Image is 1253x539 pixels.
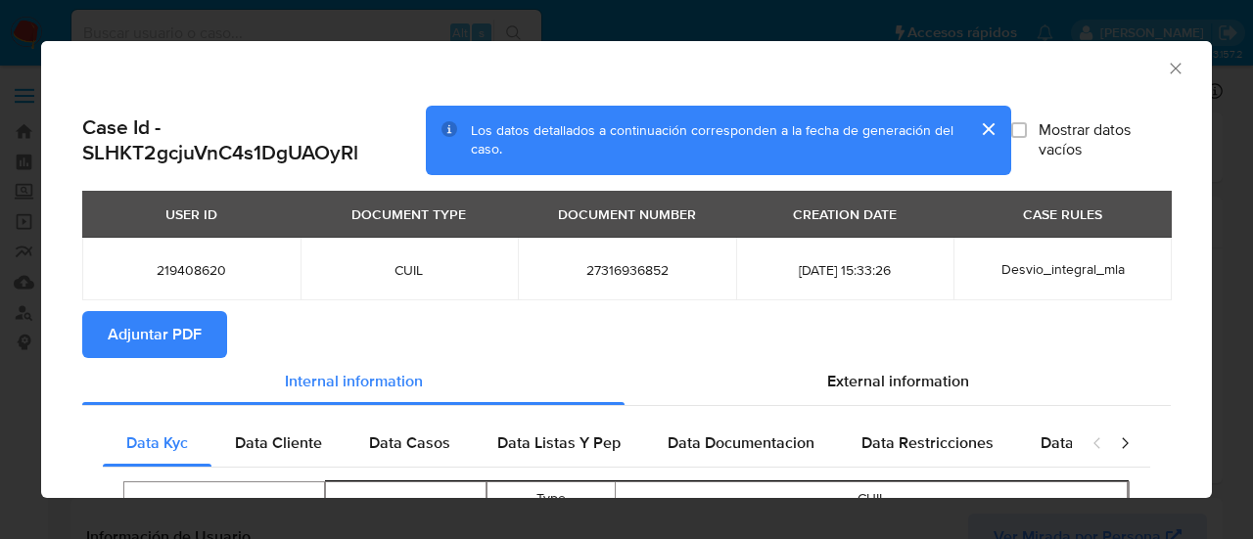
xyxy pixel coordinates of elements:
span: Data Restricciones [861,431,994,454]
span: Mostrar datos vacíos [1039,120,1171,159]
span: Data Kyc [126,431,188,454]
span: Desvio_integral_mla [1001,259,1125,279]
div: DOCUMENT NUMBER [546,198,708,231]
div: CREATION DATE [781,198,908,231]
div: USER ID [154,198,229,231]
div: closure-recommendation-modal [41,41,1212,498]
button: cerrar [964,106,1011,153]
span: Data Documentacion [668,431,814,454]
span: Data Cliente [235,431,322,454]
span: Data Listas Y Pep [497,431,621,454]
td: Type [487,481,616,516]
span: 27316936852 [541,261,713,279]
h2: Case Id - SLHKT2gcjuVnC4s1DgUAOyRl [82,114,426,166]
span: CUIL [324,261,495,279]
div: Detailed internal info [103,420,1072,467]
span: Data Casos [369,431,450,454]
button: Cerrar ventana [1166,59,1183,76]
span: Adjuntar PDF [108,313,202,356]
div: CASE RULES [1011,198,1114,231]
button: Adjuntar PDF [82,311,227,358]
input: Mostrar datos vacíos [1011,122,1027,138]
span: 219408620 [106,261,277,279]
td: CUIL [616,481,1128,516]
span: Los datos detallados a continuación corresponden a la fecha de generación del caso. [471,120,953,159]
span: [DATE] 15:33:26 [760,261,931,279]
div: DOCUMENT TYPE [340,198,478,231]
div: Detailed info [82,358,1171,405]
span: Internal information [285,370,423,392]
span: External information [827,370,969,392]
span: Data Publicaciones [1041,431,1176,454]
